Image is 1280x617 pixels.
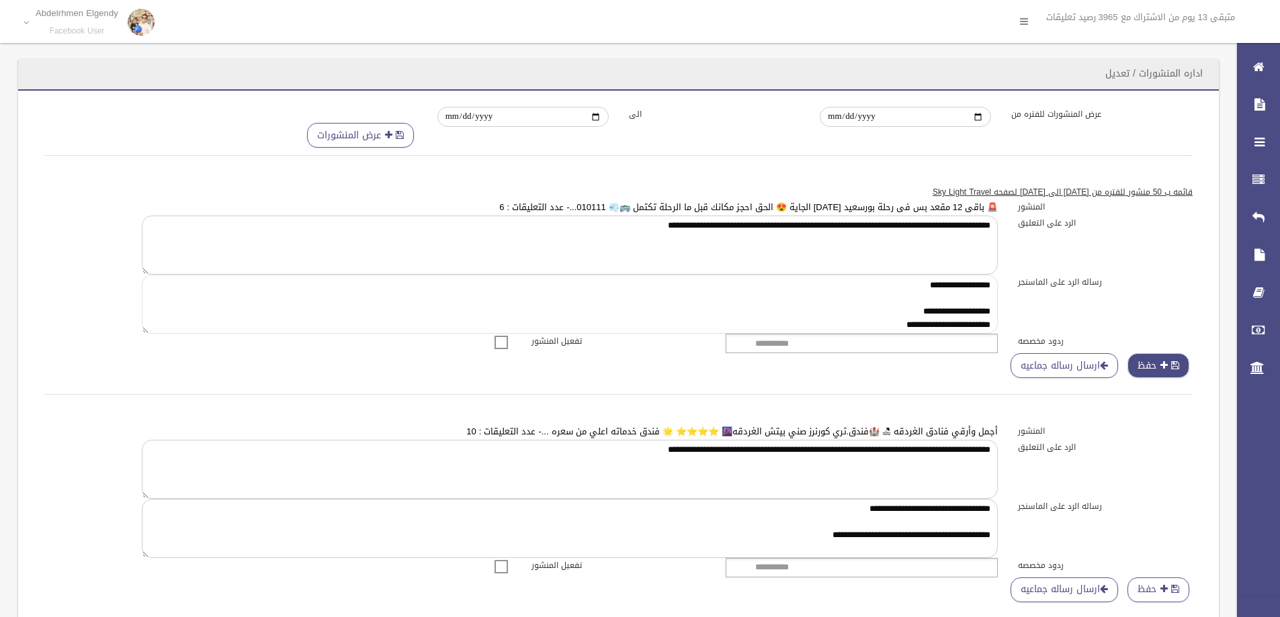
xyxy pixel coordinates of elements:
[1008,275,1203,289] label: رساله الرد على الماسنجر
[1008,216,1203,230] label: الرد على التعليق
[933,185,1193,199] u: قائمه ب 50 منشور للفتره من [DATE] الى [DATE] لصفحه Sky Light Travel
[1008,558,1203,573] label: ردود مخصصه
[1011,353,1118,378] a: ارسال رساله جماعيه
[1127,577,1189,602] button: حفظ
[36,8,118,18] p: Abdelrhmen Elgendy
[521,334,716,348] label: تفعيل المنشور
[499,199,998,216] a: 🚨 باقى 12 مقعد بس فى رحلة بورسعيد [DATE] الجاية 😍 الحق احجز مكانك قبل ما الرحلة تكتمل 🚌💨 010111.....
[1008,440,1203,455] label: الرد على التعليق
[1127,353,1189,378] button: حفظ
[466,423,998,440] a: أجمل وأرقي فنادق الغردقه 🏖 🏰فندق.ثري كورنرز صني بيتش الغردقه🌆 ⭐⭐⭐⭐ 🌟 فندق خدماته اعلي من سعره ......
[36,26,118,36] small: Facebook User
[1089,60,1219,87] header: اداره المنشورات / تعديل
[1008,199,1203,214] label: المنشور
[1008,334,1203,348] label: ردود مخصصه
[307,123,414,148] button: عرض المنشورات
[521,558,716,573] label: تفعيل المنشور
[1008,499,1203,514] label: رساله الرد على الماسنجر
[1008,424,1203,438] label: المنشور
[619,107,810,122] label: الى
[1001,107,1193,122] label: عرض المنشورات للفتره من
[1011,577,1118,602] a: ارسال رساله جماعيه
